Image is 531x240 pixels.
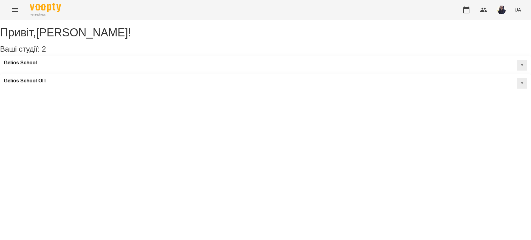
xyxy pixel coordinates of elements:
[30,13,61,17] span: For Business
[4,78,46,84] a: Gelios School ОП
[4,60,37,66] a: Gelios School
[512,4,524,16] button: UA
[30,3,61,12] img: Voopty Logo
[515,7,521,13] span: UA
[42,45,46,53] span: 2
[7,2,22,17] button: Menu
[497,6,506,14] img: de66a22b4ea812430751315b74cfe34b.jpg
